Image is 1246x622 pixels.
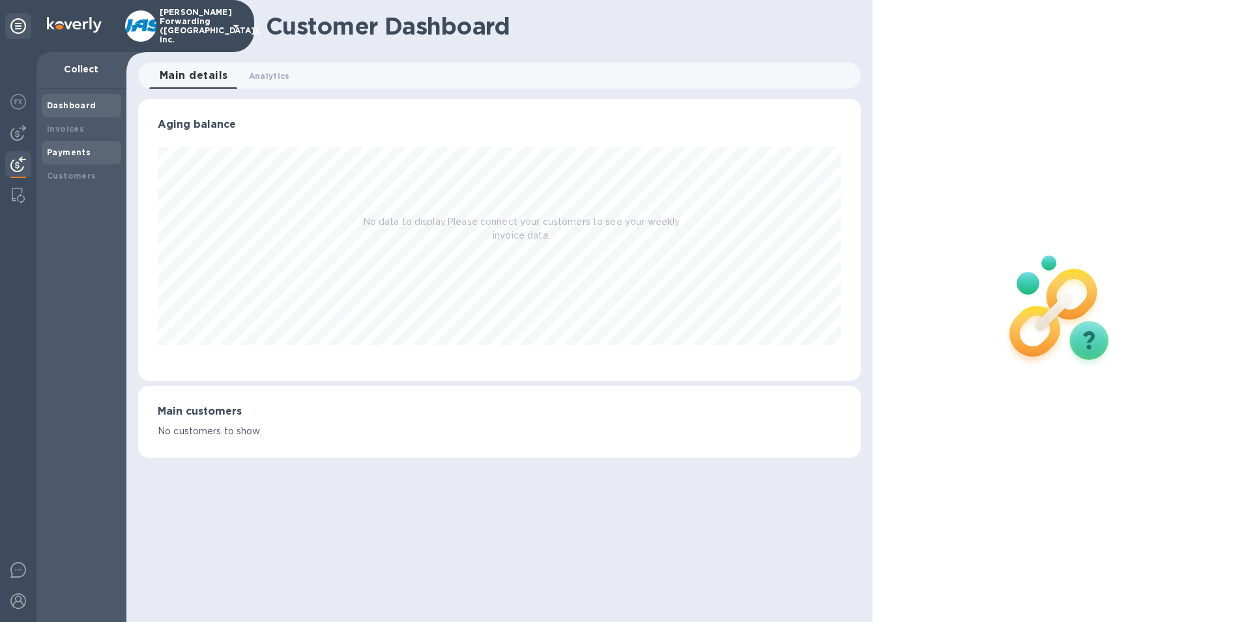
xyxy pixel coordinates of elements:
[47,147,91,157] b: Payments
[47,63,116,76] p: Collect
[249,69,290,83] span: Analytics
[47,17,102,33] img: Logo
[160,67,228,85] span: Main details
[158,406,841,418] h3: Main customers
[266,12,852,40] h1: Customer Dashboard
[47,171,96,181] b: Customers
[5,13,31,39] div: Unpin categories
[10,94,26,110] img: Foreign exchange
[158,424,841,438] p: No customers to show
[158,119,841,131] h3: Aging balance
[47,100,96,110] b: Dashboard
[160,8,225,44] p: [PERSON_NAME] Forwarding ([GEOGRAPHIC_DATA]), Inc.
[47,124,84,134] b: Invoices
